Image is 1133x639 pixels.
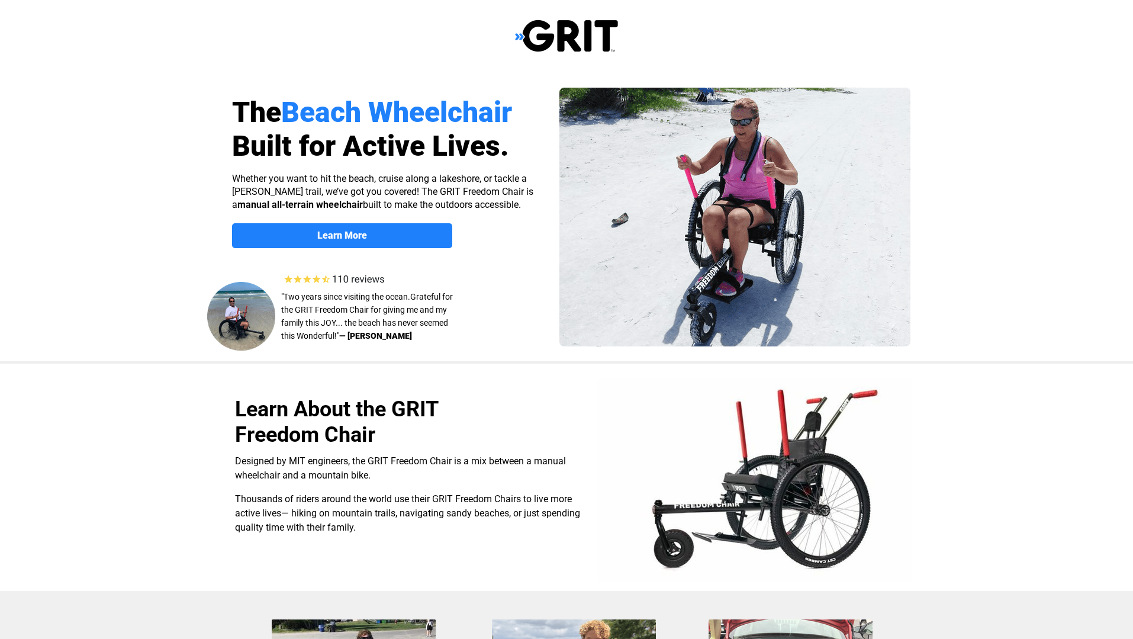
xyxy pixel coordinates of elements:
[339,331,412,341] strong: — [PERSON_NAME]
[281,292,453,327] span: rateful for the GRIT Freedom Chair for giving me and my family this JOY... t
[235,455,566,481] span: Designed by MIT engineers, the GRIT Freedom Chair is a mix between a manual wheelchair and a moun...
[235,493,580,533] span: Thousands of riders around the world use their GRIT Freedom Chairs to live more active lives— hik...
[235,397,438,447] span: Learn About the GRIT Freedom Chair
[317,230,367,241] strong: Learn More
[207,282,275,351] img: Beach Wheelchair in water
[559,88,910,346] img: Beach Wheelchair cruises over packed sand.
[284,292,410,301] span: Two years since visiting the ocean.
[237,199,363,210] strong: manual all-terrain wheelchair
[281,95,512,129] span: Beach Wheelchair
[232,223,452,248] a: Learn More
[232,173,533,210] span: Whether you want to hit the beach, cruise along a lakeshore, or tackle a [PERSON_NAME] trail, we’...
[232,129,509,163] span: Built for Active Lives.
[281,292,453,341] span: " G he beach has never seemed this Wonderful!"
[232,95,281,129] span: The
